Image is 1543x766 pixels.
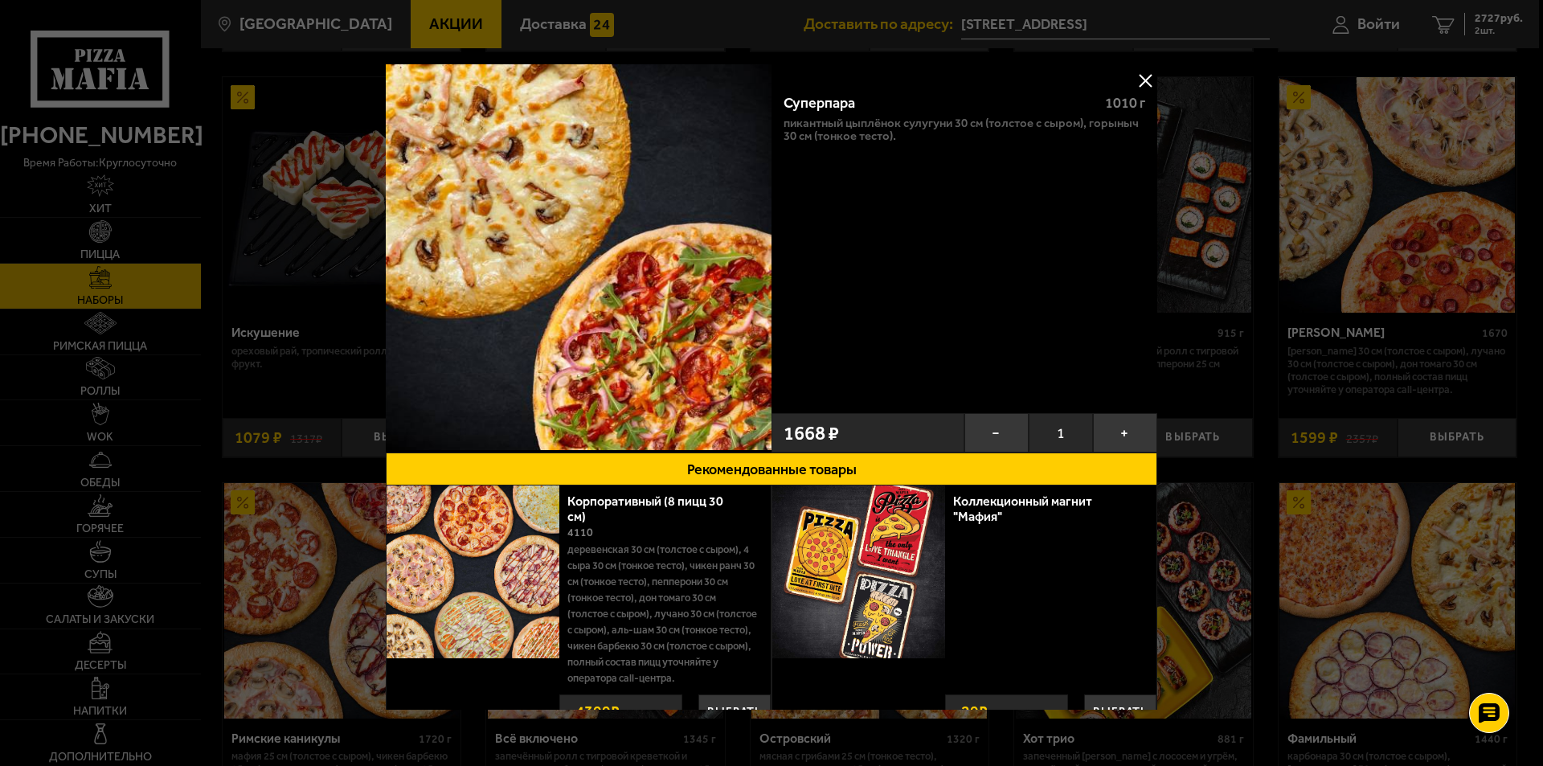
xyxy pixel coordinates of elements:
[386,64,771,453] a: Суперпара
[784,95,1091,113] div: Суперпара
[386,453,1157,485] button: Рекомендованные товары
[1093,413,1157,453] button: +
[698,694,771,728] button: Выбрать
[567,542,759,686] p: Деревенская 30 см (толстое с сыром), 4 сыра 30 см (тонкое тесто), Чикен Ранч 30 см (тонкое тесто)...
[957,695,992,727] strong: 29 ₽
[386,64,771,450] img: Суперпара
[1105,94,1145,112] span: 1010 г
[1029,413,1093,453] span: 1
[784,424,839,443] span: 1668 ₽
[571,695,624,727] strong: 4399 ₽
[567,494,723,524] a: Корпоративный (8 пицц 30 см)
[953,494,1092,524] a: Коллекционный магнит "Мафия"
[567,526,593,539] span: 4110
[1084,694,1156,728] button: Выбрать
[964,413,1029,453] button: −
[784,117,1145,142] p: Пикантный цыплёнок сулугуни 30 см (толстое с сыром), Горыныч 30 см (тонкое тесто).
